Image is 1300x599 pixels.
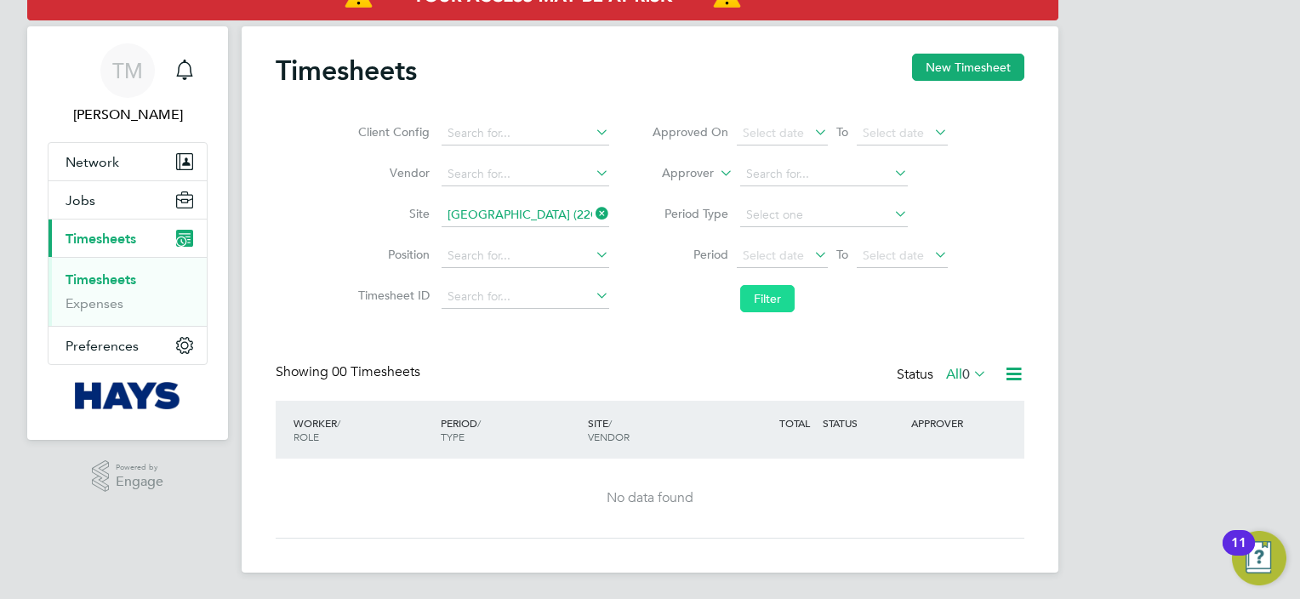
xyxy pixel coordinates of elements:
[353,206,430,221] label: Site
[740,163,908,186] input: Search for...
[831,243,853,265] span: To
[442,203,609,227] input: Search for...
[897,363,990,387] div: Status
[962,366,970,383] span: 0
[48,143,207,180] button: Network
[652,124,728,140] label: Approved On
[442,244,609,268] input: Search for...
[863,248,924,263] span: Select date
[652,247,728,262] label: Period
[442,122,609,145] input: Search for...
[442,285,609,309] input: Search for...
[116,475,163,489] span: Engage
[1232,531,1286,585] button: Open Resource Center, 11 new notifications
[293,489,1007,507] div: No data found
[66,231,136,247] span: Timesheets
[116,460,163,475] span: Powered by
[289,408,436,452] div: WORKER
[337,416,340,430] span: /
[584,408,731,452] div: SITE
[637,165,714,182] label: Approver
[48,105,208,125] span: Terry Meehan
[779,416,810,430] span: TOTAL
[48,382,208,409] a: Go to home page
[353,288,430,303] label: Timesheet ID
[743,125,804,140] span: Select date
[608,416,612,430] span: /
[831,121,853,143] span: To
[743,248,804,263] span: Select date
[863,125,924,140] span: Select date
[48,43,208,125] a: TM[PERSON_NAME]
[332,363,420,380] span: 00 Timesheets
[27,26,228,440] nav: Main navigation
[75,382,181,409] img: hays-logo-retina.png
[276,54,417,88] h2: Timesheets
[66,295,123,311] a: Expenses
[740,285,795,312] button: Filter
[441,430,465,443] span: TYPE
[1231,543,1246,565] div: 11
[353,124,430,140] label: Client Config
[818,408,907,438] div: STATUS
[276,363,424,381] div: Showing
[48,220,207,257] button: Timesheets
[112,60,143,82] span: TM
[66,154,119,170] span: Network
[442,163,609,186] input: Search for...
[66,192,95,208] span: Jobs
[92,460,164,493] a: Powered byEngage
[740,203,908,227] input: Select one
[477,416,481,430] span: /
[588,430,630,443] span: VENDOR
[907,408,995,438] div: APPROVER
[436,408,584,452] div: PERIOD
[48,327,207,364] button: Preferences
[353,247,430,262] label: Position
[48,257,207,326] div: Timesheets
[66,338,139,354] span: Preferences
[66,271,136,288] a: Timesheets
[353,165,430,180] label: Vendor
[294,430,319,443] span: ROLE
[912,54,1024,81] button: New Timesheet
[946,366,987,383] label: All
[652,206,728,221] label: Period Type
[48,181,207,219] button: Jobs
